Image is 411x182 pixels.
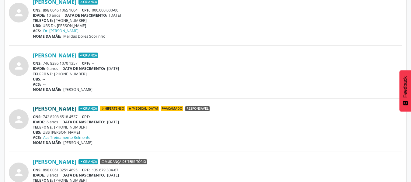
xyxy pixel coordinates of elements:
a: Dr. [PERSON_NAME] [43,28,78,33]
span: Mel das Dores Sobrinho [63,34,105,39]
div: 8 anos [33,173,402,178]
a: [PERSON_NAME] [33,158,76,165]
span: IDADE: [33,173,45,178]
span: 000.000.000-00 [92,8,118,13]
span: [PERSON_NAME] [63,87,92,92]
span: Criança [78,159,98,165]
span: NOME DA MÃE: [33,140,61,145]
a: [PERSON_NAME] [33,52,76,59]
div: 742 8208 6518 4537 [33,114,402,119]
div: 6 anos [33,119,402,125]
div: 898 0051 3251 4695 [33,167,402,173]
span: NOME DA MÃE: [33,87,61,92]
span: -- [43,82,46,87]
div: 746 8295 1070 1357 [33,61,402,66]
span: UBS: [33,23,41,28]
span: IDADE: [33,13,45,18]
span: UBS: [33,130,41,135]
div: [PHONE_NUMBER] [33,18,402,23]
span: CNS: [33,114,42,119]
i: person [13,60,24,71]
span: TELEFONE: [33,18,53,23]
div: 898 0046 1065 1604 [33,8,402,13]
button: Feedback - Mostrar pesquisa [399,70,411,112]
span: NOME DA MÃE: [33,34,61,39]
div: -- [33,77,402,82]
span: DATA DE NASCIMENTO: [62,66,105,71]
a: [PERSON_NAME] [33,105,76,112]
div: UBS [PERSON_NAME] [33,130,402,135]
span: [DATE] [107,119,119,125]
div: 6 anos [33,66,402,71]
span: [MEDICAL_DATA] [127,106,159,112]
span: ACS: [33,28,41,33]
span: IDADE: [33,119,45,125]
span: IDADE: [33,66,45,71]
span: CPF: [82,114,90,119]
span: Criança [78,106,98,112]
span: DATA DE NASCIMENTO: [62,119,105,125]
span: Hipertenso [100,106,125,112]
div: [PHONE_NUMBER] [33,71,402,77]
span: DATA DE NASCIMENTO: [64,13,107,18]
span: ACS: [33,82,41,87]
span: TELEFONE: [33,125,53,130]
span: CPF: [82,8,90,13]
span: [DATE] [107,173,119,178]
i: person [13,114,24,125]
div: UBS Dr. [PERSON_NAME] [33,23,402,28]
span: 139.679.304-67 [92,167,118,173]
span: [DATE] [109,13,121,18]
span: CNS: [33,167,42,173]
span: [DATE] [107,66,119,71]
span: Criança [78,53,98,58]
span: ACS: [33,135,41,140]
span: CPF: [82,167,90,173]
span: Responsável [185,106,210,112]
span: -- [92,61,94,66]
div: [PHONE_NUMBER] [33,125,402,130]
i: person [13,7,24,18]
a: Acs Treinamento Belmonte [43,135,90,140]
span: CNS: [33,61,42,66]
span: CNS: [33,8,42,13]
span: -- [92,114,94,119]
span: Acamado [161,106,183,112]
span: UBS: [33,77,41,82]
span: Feedback [402,76,408,98]
span: TELEFONE: [33,71,53,77]
div: 10 anos [33,13,402,18]
span: DATA DE NASCIMENTO: [62,173,105,178]
span: CPF: [82,61,90,66]
span: Mudança de território [100,159,147,165]
span: [PERSON_NAME] [63,140,92,145]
